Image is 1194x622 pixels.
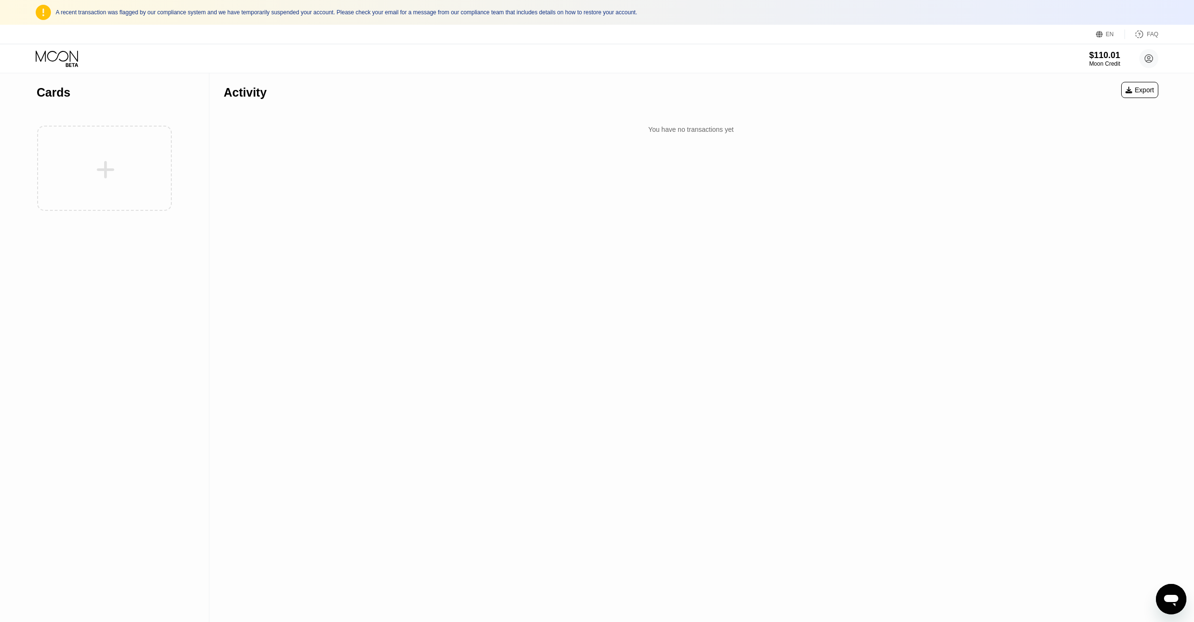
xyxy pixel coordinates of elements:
[1106,31,1114,38] div: EN
[56,9,1158,16] div: A recent transaction was flagged by our compliance system and we have temporarily suspended your ...
[1089,50,1120,60] div: $110.01
[1156,584,1186,614] iframe: Button to launch messaging window
[1089,60,1120,67] div: Moon Credit
[1089,50,1120,67] div: $110.01Moon Credit
[1096,30,1125,39] div: EN
[1125,86,1154,94] div: Export
[1125,30,1158,39] div: FAQ
[224,121,1158,138] div: You have no transactions yet
[37,86,70,99] div: Cards
[224,86,266,99] div: Activity
[1147,31,1158,38] div: FAQ
[1121,82,1158,98] div: Export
